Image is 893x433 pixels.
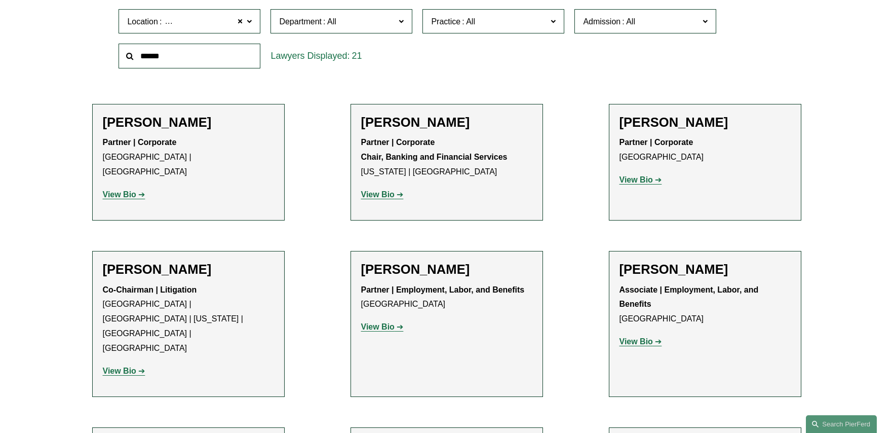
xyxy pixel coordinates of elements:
span: Admission [583,17,620,26]
strong: Partner | Corporate [619,138,693,147]
a: View Bio [619,337,662,346]
h2: [PERSON_NAME] [619,262,791,277]
p: [GEOGRAPHIC_DATA] [619,283,791,327]
h2: [PERSON_NAME] [619,115,791,130]
p: [GEOGRAPHIC_DATA] | [GEOGRAPHIC_DATA] | [US_STATE] | [GEOGRAPHIC_DATA] | [GEOGRAPHIC_DATA] [103,283,274,356]
a: View Bio [361,322,404,331]
span: Location [127,17,158,26]
strong: View Bio [361,190,395,199]
span: Department [279,17,322,26]
strong: View Bio [103,367,136,375]
h2: [PERSON_NAME] [103,115,274,130]
strong: View Bio [103,190,136,199]
p: [GEOGRAPHIC_DATA] [361,283,532,312]
strong: Partner | Employment, Labor, and Benefits [361,285,525,294]
strong: Partner | Corporate [103,138,177,147]
a: Search this site [806,415,877,433]
span: 21 [352,51,362,61]
span: Practice [431,17,460,26]
h2: [PERSON_NAME] [361,115,532,130]
a: View Bio [103,367,145,375]
span: [GEOGRAPHIC_DATA] [163,15,248,28]
h2: [PERSON_NAME] [361,262,532,277]
h2: [PERSON_NAME] [103,262,274,277]
p: [US_STATE] | [GEOGRAPHIC_DATA] [361,135,532,179]
strong: Partner | Corporate Chair, Banking and Financial Services [361,138,508,161]
p: [GEOGRAPHIC_DATA] | [GEOGRAPHIC_DATA] [103,135,274,179]
a: View Bio [103,190,145,199]
strong: Associate | Employment, Labor, and Benefits [619,285,761,309]
strong: Co-Chairman | Litigation [103,285,197,294]
strong: View Bio [361,322,395,331]
a: View Bio [361,190,404,199]
p: [GEOGRAPHIC_DATA] [619,135,791,165]
strong: View Bio [619,175,653,184]
a: View Bio [619,175,662,184]
strong: View Bio [619,337,653,346]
